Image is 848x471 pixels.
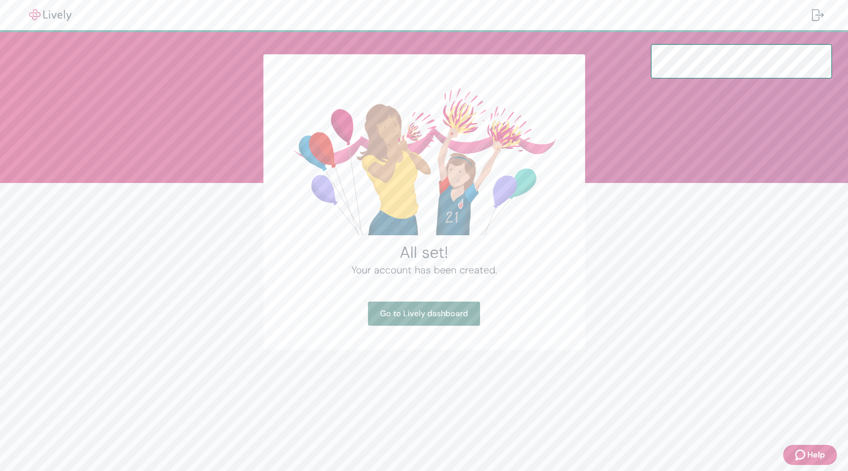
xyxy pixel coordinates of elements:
button: Zendesk support iconHelp [783,445,837,465]
span: Help [807,449,825,461]
h4: Your account has been created. [288,262,561,277]
h2: All set! [288,242,561,262]
svg: Zendesk support icon [795,449,807,461]
button: Log out [804,3,832,27]
img: Lively [22,9,78,21]
a: Go to Lively dashboard [368,302,480,326]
